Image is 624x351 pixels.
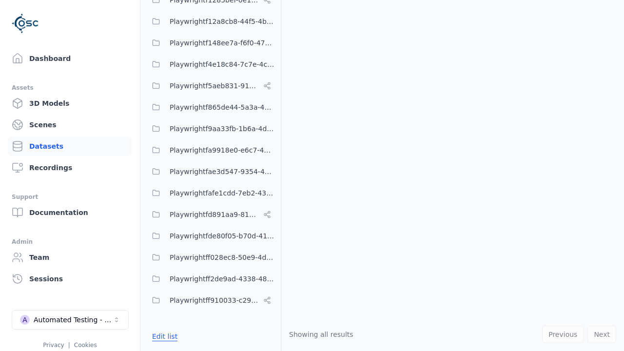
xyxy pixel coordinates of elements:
[146,328,183,345] button: Edit list
[146,76,275,96] button: Playwrightf5aeb831-9105-46b5-9a9b-c943ac435ad3
[8,94,132,113] a: 3D Models
[8,158,132,177] a: Recordings
[8,248,132,267] a: Team
[8,115,132,135] a: Scenes
[12,236,128,248] div: Admin
[146,162,275,181] button: Playwrightfae3d547-9354-4b34-ba80-334734bb31d4
[170,101,275,113] span: Playwrightf865de44-5a3a-4288-a605-65bfd134d238
[43,342,64,349] a: Privacy
[8,136,132,156] a: Datasets
[68,342,70,349] span: |
[146,119,275,138] button: Playwrightf9aa33fb-1b6a-4d7c-bb3f-f733c3fa99cc
[170,209,259,220] span: Playwrightfd891aa9-817c-4b53-b4a5-239ad8786b13
[146,55,275,74] button: Playwrightf4e18c84-7c7e-4c28-bfa4-7be69262452c
[170,80,259,92] span: Playwrightf5aeb831-9105-46b5-9a9b-c943ac435ad3
[146,33,275,53] button: Playwrightf148ee7a-f6f0-478b-8659-42bd4a5eac88
[146,248,275,267] button: Playwrightff028ec8-50e9-4dd8-81bd-941bca1e104f
[74,342,97,349] a: Cookies
[34,315,113,325] div: Automated Testing - Playwright
[170,123,275,135] span: Playwrightf9aa33fb-1b6a-4d7c-bb3f-f733c3fa99cc
[289,331,353,338] span: Showing all results
[146,140,275,160] button: Playwrightfa9918e0-e6c7-48e0-9ade-ec9b0f0d9008
[170,144,275,156] span: Playwrightfa9918e0-e6c7-48e0-9ade-ec9b0f0d9008
[20,315,30,325] div: A
[146,269,275,289] button: Playwrightff2de9ad-4338-48c0-bd04-efed0ef8cbf4
[146,226,275,246] button: Playwrightfde80f05-b70d-4104-ad1c-b71865a0eedf
[8,269,132,289] a: Sessions
[170,294,259,306] span: Playwrightff910033-c297-413c-9627-78f34a067480
[146,183,275,203] button: Playwrightfafe1cdd-7eb2-4390-bfe1-ed4773ecffac
[12,191,128,203] div: Support
[8,49,132,68] a: Dashboard
[12,10,39,37] img: Logo
[8,203,132,222] a: Documentation
[12,310,129,330] button: Select a workspace
[146,205,275,224] button: Playwrightfd891aa9-817c-4b53-b4a5-239ad8786b13
[146,291,275,310] button: Playwrightff910033-c297-413c-9627-78f34a067480
[12,82,128,94] div: Assets
[170,187,275,199] span: Playwrightfafe1cdd-7eb2-4390-bfe1-ed4773ecffac
[170,252,275,263] span: Playwrightff028ec8-50e9-4dd8-81bd-941bca1e104f
[170,37,275,49] span: Playwrightf148ee7a-f6f0-478b-8659-42bd4a5eac88
[146,12,275,31] button: Playwrightf12a8cb8-44f5-4bf0-b292-721ddd8e7e42
[170,230,275,242] span: Playwrightfde80f05-b70d-4104-ad1c-b71865a0eedf
[170,16,275,27] span: Playwrightf12a8cb8-44f5-4bf0-b292-721ddd8e7e42
[170,166,275,177] span: Playwrightfae3d547-9354-4b34-ba80-334734bb31d4
[170,273,275,285] span: Playwrightff2de9ad-4338-48c0-bd04-efed0ef8cbf4
[170,58,275,70] span: Playwrightf4e18c84-7c7e-4c28-bfa4-7be69262452c
[146,97,275,117] button: Playwrightf865de44-5a3a-4288-a605-65bfd134d238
